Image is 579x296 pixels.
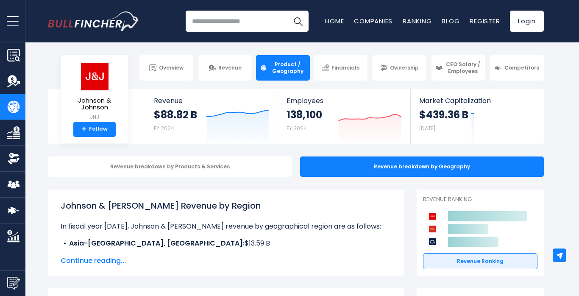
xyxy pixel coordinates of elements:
span: Johnson & Johnson [67,97,122,111]
a: Johnson & Johnson JNJ [67,62,122,122]
img: Johnson & Johnson competitors logo [427,211,437,221]
a: Revenue [198,55,252,81]
span: Ownership [390,64,419,71]
a: Blog [442,17,459,25]
button: Search [287,11,309,32]
img: AbbVie competitors logo [427,237,437,247]
small: FY 2024 [287,125,307,132]
strong: $439.36 B [419,108,468,121]
img: Ownership [7,152,20,165]
small: [DATE] [419,125,435,132]
a: Revenue $88.82 B FY 2024 [145,89,278,144]
span: Continue reading... [61,256,391,266]
div: Revenue breakdown by Products & Services [48,156,292,177]
a: Financials [314,55,367,81]
b: Asia-[GEOGRAPHIC_DATA], [GEOGRAPHIC_DATA]: [69,238,245,248]
a: Login [510,11,544,32]
span: Financials [331,64,359,71]
a: CEO Salary / Employees [431,55,485,81]
img: Bullfincher logo [48,11,139,31]
b: Europe: [69,249,95,258]
a: Competitors [490,55,544,81]
span: Competitors [504,64,539,71]
a: Home [325,17,344,25]
li: $13.59 B [61,238,391,249]
span: Employees [287,97,401,105]
span: Revenue [218,64,242,71]
img: Eli Lilly and Company competitors logo [427,224,437,234]
a: Revenue Ranking [423,253,537,269]
a: Employees 138,100 FY 2024 [278,89,410,144]
span: Revenue [154,97,270,105]
span: Product / Geography [270,61,306,74]
a: +Follow [73,122,116,137]
span: Overview [159,64,184,71]
span: CEO Salary / Employees [445,61,482,74]
p: In fiscal year [DATE], Johnson & [PERSON_NAME] revenue by geographical region are as follows: [61,221,391,232]
a: Ranking [403,17,431,25]
li: $20.21 B [61,249,391,259]
a: Go to homepage [48,11,139,31]
span: Market Capitalization [419,97,534,105]
a: Product / Geography [256,55,310,81]
div: Revenue breakdown by Geography [300,156,544,177]
strong: $88.82 B [154,108,197,121]
p: Revenue Ranking [423,196,537,203]
a: Overview [139,55,193,81]
a: Market Capitalization $439.36 B [DATE] [411,89,543,144]
a: Register [470,17,500,25]
a: Ownership [373,55,426,81]
small: JNJ [67,113,122,121]
h1: Johnson & [PERSON_NAME] Revenue by Region [61,199,391,212]
small: FY 2024 [154,125,174,132]
strong: + [82,126,86,133]
strong: 138,100 [287,108,322,121]
a: Companies [354,17,392,25]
